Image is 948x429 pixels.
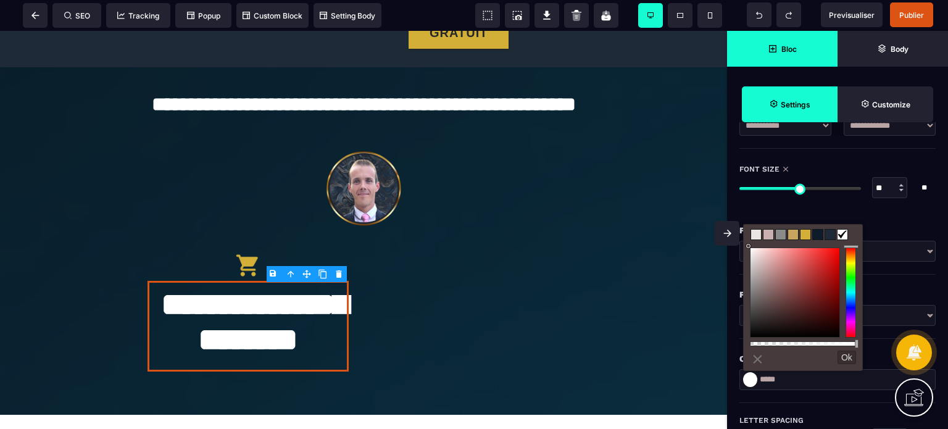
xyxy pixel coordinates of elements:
[323,117,404,198] img: 8b362d96bec9e8e76015217cce0796a7_6795_67bdbd8446532_d11n7da8rpqbjy.png
[891,44,908,54] strong: Body
[872,100,910,109] strong: Customize
[243,11,302,20] span: Custom Block
[821,2,883,27] span: Preview
[475,3,500,28] span: View components
[117,11,159,20] span: Tracking
[788,229,799,240] span: rgb(200, 164, 93)
[739,223,936,238] div: Font Weight
[505,3,530,28] span: Screenshot
[739,164,780,174] span: Font Size
[825,229,836,240] span: rgb(30, 42, 56)
[235,222,261,248] img: 4a1ee5b1b41d22bb8c72cdd22dded87c_icons8-caddie-100.png
[763,229,774,240] span: rgb(201, 175, 175)
[739,287,936,302] div: Font Style
[838,86,933,122] span: Open Style Manager
[739,415,804,425] span: Letter Spacing
[838,31,948,67] span: Open Layer Manager
[320,11,375,20] span: Setting Body
[812,229,823,240] span: rgb(13, 27, 42)
[781,100,810,109] strong: Settings
[750,349,765,369] a: ⨯
[800,229,811,240] span: rgb(212, 175, 55)
[837,229,848,240] span: rgb(255, 255, 255)
[742,86,838,122] span: Settings
[838,351,856,364] button: Ok
[829,10,875,20] span: Previsualiser
[727,31,838,67] span: Open Blocks
[187,11,220,20] span: Popup
[750,229,762,240] span: rgb(233, 229, 229)
[781,44,797,54] strong: Bloc
[775,229,786,240] span: rgb(138, 138, 138)
[739,351,936,366] div: Color
[899,10,924,20] span: Publier
[64,11,90,20] span: SEO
